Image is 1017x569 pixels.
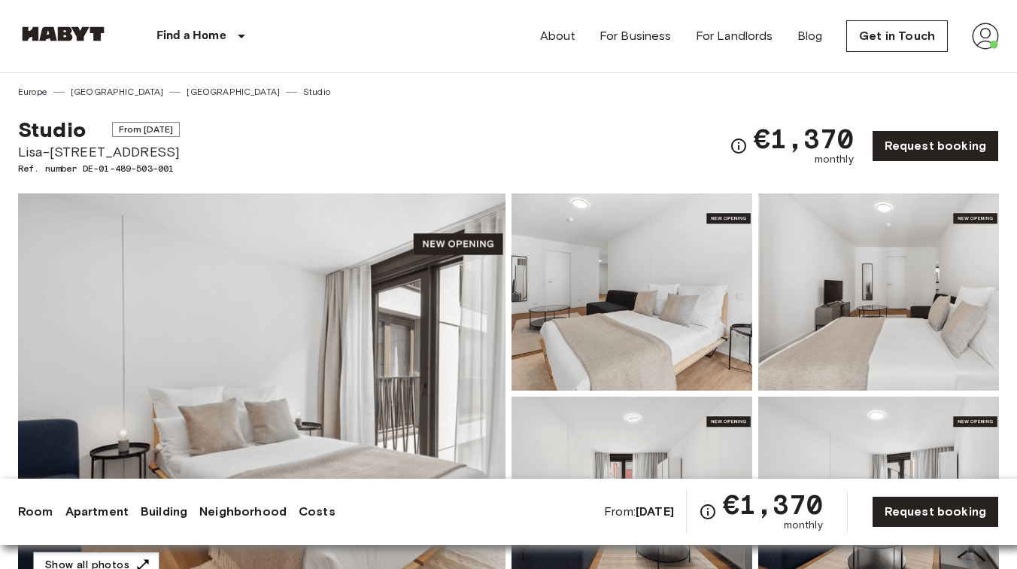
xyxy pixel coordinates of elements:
a: Request booking [872,130,999,162]
span: €1,370 [723,491,823,518]
img: Picture of unit DE-01-489-503-001 [758,193,999,391]
a: Studio [303,85,330,99]
svg: Check cost overview for full price breakdown. Please note that discounts apply to new joiners onl... [730,137,748,155]
a: Costs [299,503,335,521]
span: From: [604,504,674,520]
a: Get in Touch [846,20,948,52]
span: From [DATE] [112,122,181,137]
span: Lisa-[STREET_ADDRESS] [18,142,180,162]
a: Room [18,503,53,521]
a: For Business [600,27,672,45]
a: For Landlords [696,27,773,45]
span: monthly [784,518,823,533]
p: Find a Home [156,27,226,45]
b: [DATE] [636,504,674,519]
img: avatar [972,23,999,50]
img: Picture of unit DE-01-489-503-001 [512,193,752,391]
a: Europe [18,85,47,99]
a: Blog [797,27,823,45]
img: Habyt [18,26,108,41]
span: €1,370 [754,125,854,152]
a: Building [141,503,187,521]
span: Ref. number DE-01-489-503-001 [18,162,180,175]
a: About [540,27,575,45]
span: monthly [815,152,854,167]
a: Neighborhood [199,503,287,521]
a: Request booking [872,496,999,528]
a: Apartment [65,503,129,521]
a: [GEOGRAPHIC_DATA] [187,85,280,99]
a: [GEOGRAPHIC_DATA] [71,85,164,99]
svg: Check cost overview for full price breakdown. Please note that discounts apply to new joiners onl... [699,503,717,521]
span: Studio [18,117,86,142]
